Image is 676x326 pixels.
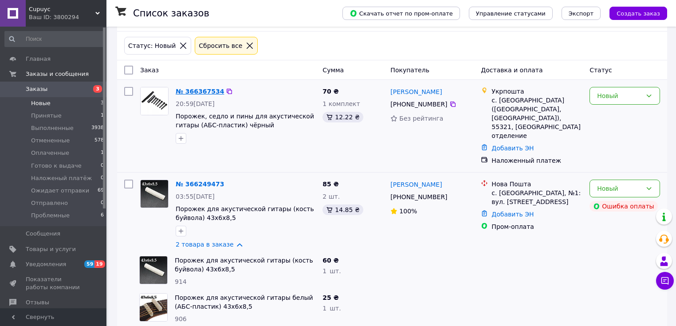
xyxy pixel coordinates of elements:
[140,256,167,284] img: Фото товару
[26,230,60,238] span: Сообщения
[469,7,553,20] button: Управление статусами
[322,193,340,200] span: 2 шт.
[491,189,582,206] div: с. [GEOGRAPHIC_DATA], №1: вул. [STREET_ADDRESS]
[176,205,314,221] a: Порожек для акустической гитары (кость буйвола) 43х6х8,5
[29,5,95,13] span: Cupuyc
[94,260,105,268] span: 19
[322,257,338,264] span: 60 ₴
[26,70,89,78] span: Заказы и сообщения
[176,88,224,95] a: № 366367534
[390,180,442,189] a: [PERSON_NAME]
[322,100,360,107] span: 1 комплект
[31,162,82,170] span: Готово к выдаче
[26,275,82,291] span: Показатели работы компании
[569,10,593,17] span: Экспорт
[140,87,169,115] a: Фото товару
[101,112,104,120] span: 1
[176,193,215,200] span: 03:55[DATE]
[491,145,534,152] a: Добавить ЭН
[322,88,338,95] span: 70 ₴
[93,85,102,93] span: 3
[322,181,338,188] span: 85 ₴
[342,7,460,20] button: Скачать отчет по пром-оплате
[590,67,612,74] span: Статус
[29,13,106,21] div: Ваш ID: 3800294
[84,260,94,268] span: 59
[140,294,167,321] img: Фото товару
[91,124,104,132] span: 3938
[175,257,313,273] a: Порожек для акустической гитары (кость буйвола) 43х6х8,5
[98,187,104,195] span: 69
[601,9,667,16] a: Создать заказ
[562,7,601,20] button: Экспорт
[491,180,582,189] div: Нова Пошта
[491,222,582,231] div: Пром-оплата
[350,9,453,17] span: Скачать отчет по пром-оплате
[617,10,660,17] span: Создать заказ
[399,208,417,215] span: 100%
[31,174,92,182] span: Наложеный платёж
[322,294,338,301] span: 25 ₴
[31,187,89,195] span: Ожидает отправки
[140,180,169,208] a: Фото товару
[4,31,105,47] input: Поиск
[26,55,51,63] span: Главная
[597,184,642,193] div: Новый
[126,41,177,51] div: Статус: Новый
[322,267,341,275] span: 1 шт.
[31,212,70,220] span: Проблемные
[399,115,443,122] span: Без рейтинга
[176,113,314,129] a: Порожек, седло и пины для акустической гитары (АБС-пластик) чёрный
[101,212,104,220] span: 6
[389,98,449,110] div: [PHONE_NUMBER]
[590,201,658,212] div: Ошибка оплаты
[94,137,104,145] span: 578
[133,8,209,19] h1: Список заказов
[31,112,62,120] span: Принятые
[476,10,546,17] span: Управление статусами
[31,124,74,132] span: Выполненные
[322,204,363,215] div: 14.85 ₴
[481,67,542,74] span: Доставка и оплата
[31,137,70,145] span: Отмененные
[491,96,582,140] div: с. [GEOGRAPHIC_DATA] ([GEOGRAPHIC_DATA], [GEOGRAPHIC_DATA]), 55321, [GEOGRAPHIC_DATA] отделение
[31,149,69,157] span: Оплаченные
[101,99,104,107] span: 3
[609,7,667,20] button: Создать заказ
[390,87,442,96] a: [PERSON_NAME]
[176,181,224,188] a: № 366249473
[389,191,449,203] div: [PHONE_NUMBER]
[491,156,582,165] div: Наложенный платеж
[26,85,47,93] span: Заказы
[176,100,215,107] span: 20:59[DATE]
[175,294,313,310] a: Порожек для акустической гитары белый (АБС-пластик) 43х6х8,5
[140,67,159,74] span: Заказ
[322,67,344,74] span: Сумма
[31,199,68,207] span: Отправлено
[597,91,642,101] div: Новый
[101,149,104,157] span: 1
[31,99,51,107] span: Новые
[175,315,187,322] span: 906
[101,162,104,170] span: 0
[197,41,244,51] div: Сбросить все
[141,87,168,115] img: Фото товару
[26,260,66,268] span: Уведомления
[175,278,187,285] span: 914
[491,87,582,96] div: Укрпошта
[101,199,104,207] span: 0
[26,245,76,253] span: Товары и услуги
[141,180,168,208] img: Фото товару
[101,174,104,182] span: 0
[322,112,363,122] div: 12.22 ₴
[491,211,534,218] a: Добавить ЭН
[656,272,674,290] button: Чат с покупателем
[322,305,341,312] span: 1 шт.
[26,299,49,306] span: Отзывы
[176,241,234,248] a: 2 товара в заказе
[390,67,429,74] span: Покупатель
